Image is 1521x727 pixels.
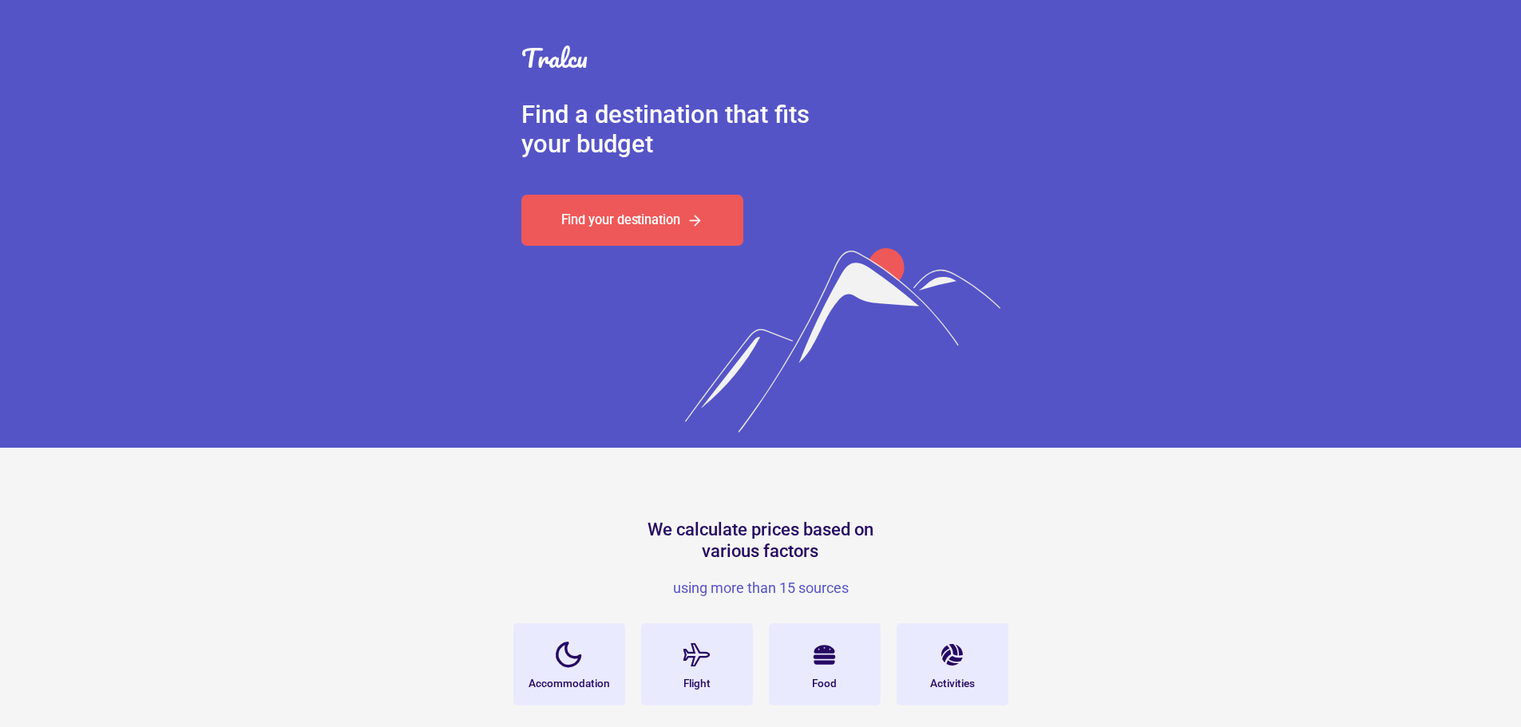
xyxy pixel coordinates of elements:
[521,100,837,159] div: Find a destination that fits your budget
[561,214,680,227] div: Find your destination
[521,40,588,76] a: Tralcu
[812,678,837,689] div: Food
[521,196,744,247] a: Find your destination
[641,581,881,595] div: using more than 15 sources
[529,678,610,689] div: Accommodation
[683,678,711,689] div: Flight
[930,678,975,689] div: Activities
[642,520,878,562] div: We calculate prices based on various factors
